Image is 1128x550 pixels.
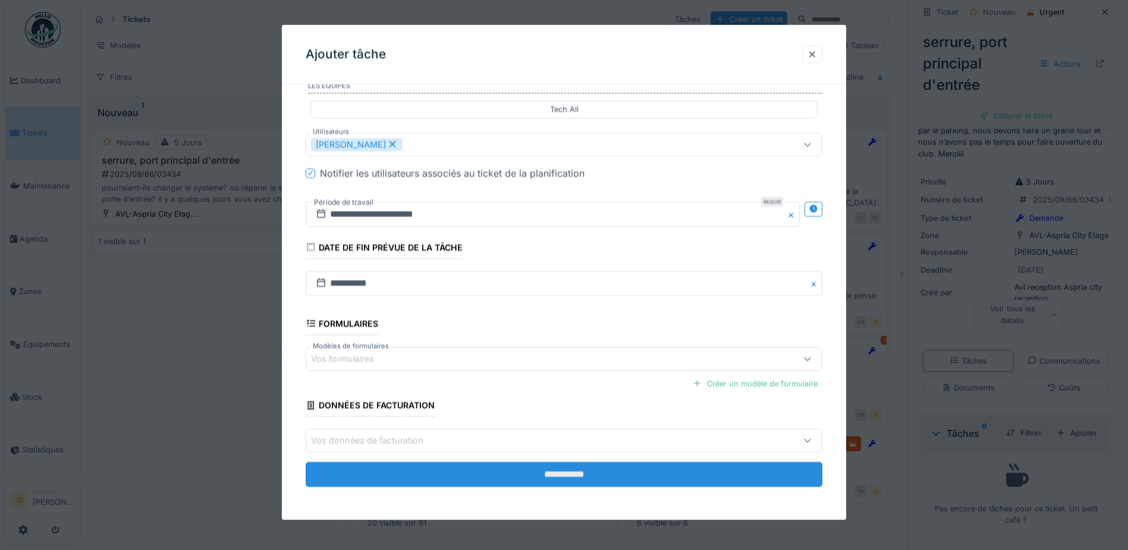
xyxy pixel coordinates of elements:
div: Date de fin prévue de la tâche [306,238,463,258]
label: Les équipes [308,80,822,93]
div: Formulaires [306,314,378,335]
label: Utilisateurs [310,126,351,136]
button: Close [787,201,800,226]
label: Période de travail [313,195,375,208]
div: Créer un modèle de formulaire [688,375,822,391]
h3: Ajouter tâche [306,47,386,62]
button: Close [809,270,822,295]
div: [PERSON_NAME] [311,137,403,151]
div: Tech All [550,104,579,115]
div: Données de facturation [306,396,435,417]
label: Modèles de formulaires [310,340,391,351]
div: Vos données de facturation [311,434,440,447]
div: Requis [761,196,783,206]
div: Vos formulaires [311,352,391,365]
div: Notifier les utilisateurs associés au ticket de la planification [320,165,585,180]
